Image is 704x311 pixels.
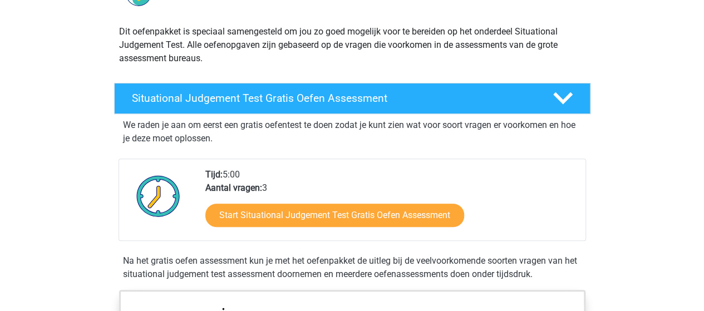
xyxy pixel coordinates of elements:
a: Situational Judgement Test Gratis Oefen Assessment [110,83,595,114]
b: Tijd: [205,169,223,180]
div: 5:00 3 [197,168,585,240]
img: Klok [130,168,186,224]
b: Aantal vragen: [205,182,262,193]
p: We raden je aan om eerst een gratis oefentest te doen zodat je kunt zien wat voor soort vragen er... [123,119,582,145]
p: Dit oefenpakket is speciaal samengesteld om jou zo goed mogelijk voor te bereiden op het onderdee... [119,25,585,65]
div: Na het gratis oefen assessment kun je met het oefenpakket de uitleg bij de veelvoorkomende soorte... [119,254,586,281]
a: Start Situational Judgement Test Gratis Oefen Assessment [205,204,464,227]
h4: Situational Judgement Test Gratis Oefen Assessment [132,92,535,105]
